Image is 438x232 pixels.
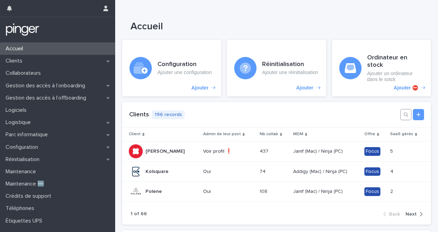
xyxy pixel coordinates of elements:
[6,23,39,37] img: mTgBEunGTSyRkCgitkcU
[3,131,53,138] p: Parc informatique
[260,187,269,195] p: 108
[3,218,48,224] p: Étiquettes UPS
[129,111,149,118] a: Clients
[3,193,57,200] p: Crédits de support
[3,58,28,64] p: Clients
[146,147,186,154] p: [PERSON_NAME]
[390,130,413,138] p: SaaS gérés
[394,85,418,91] p: Ajouter ⛔️
[3,95,92,101] p: Gestion des accès à l’offboarding
[203,130,241,138] p: Admin de leur post
[122,161,431,182] tr: KolsquareKolsquare Oui7474 Addigy (Mac) / Ninja (PC)Addigy (Mac) / Ninja (PC) Focus44
[406,212,417,217] span: Next
[390,187,394,195] p: 2
[293,147,344,154] p: Jamf (Mac) / Ninja (PC)
[364,187,380,196] div: Focus
[364,167,380,176] div: Focus
[296,85,313,91] p: Ajouter
[262,61,318,68] h3: Réinitialisation
[131,211,147,217] p: 1 of 66
[413,109,424,120] a: Add new record
[293,130,303,138] p: MDM
[367,71,424,82] p: Ajouter un ordinateur dans le sotck
[3,107,32,114] p: Logiciels
[191,85,208,91] p: Ajouter
[3,181,50,187] p: Maintenance 🆕
[203,148,254,154] p: Voir profil ❗
[383,211,403,217] button: Back
[389,212,400,217] span: Back
[293,167,349,175] p: Addigy (Mac) / Ninja (PC)
[146,187,163,195] p: Polene
[131,21,437,33] h1: Accueil
[122,182,431,202] tr: PolenePolene Oui108108 Jamf (Mac) / Ninja (PC)Jamf (Mac) / Ninja (PC) Focus22
[122,141,431,161] tr: [PERSON_NAME][PERSON_NAME] Voir profil ❗437437 Jamf (Mac) / Ninja (PC)Jamf (Mac) / Ninja (PC) Foc...
[203,169,254,175] p: Oui
[262,70,318,75] p: Ajouter une réinitialisation
[157,61,212,68] h3: Configuration
[260,130,278,138] p: Nb collab
[390,147,394,154] p: 5
[260,147,270,154] p: 437
[3,156,45,163] p: Réinitialisation
[152,110,185,119] p: 196 records
[227,40,326,97] a: Ajouter
[122,40,221,97] a: Ajouter
[332,40,431,97] a: Ajouter ⛔️
[3,119,36,126] p: Logistique
[3,144,44,151] p: Configuration
[3,205,40,212] p: Téléphones
[146,167,170,175] p: Kolsquare
[129,130,141,138] p: Client
[3,70,46,77] p: Collaborateurs
[364,130,375,138] p: Offre
[3,82,91,89] p: Gestion des accès à l’onboarding
[367,54,424,69] h3: Ordinateur en stock
[203,189,254,195] p: Oui
[3,168,42,175] p: Maintenance
[3,45,29,52] p: Accueil
[157,70,212,75] p: Ajouter une configuration
[364,147,380,156] div: Focus
[293,187,344,195] p: Jamf (Mac) / Ninja (PC)
[390,167,395,175] p: 4
[260,167,267,175] p: 74
[403,211,423,217] button: Next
